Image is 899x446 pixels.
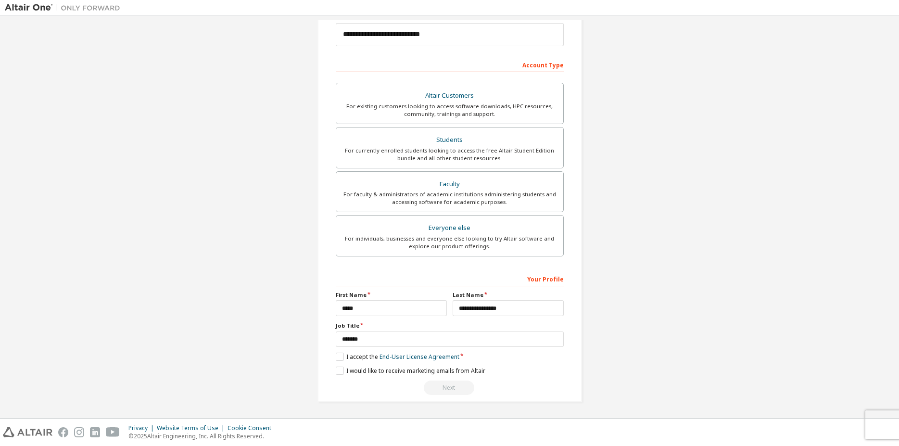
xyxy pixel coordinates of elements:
[90,427,100,437] img: linkedin.svg
[228,424,277,432] div: Cookie Consent
[342,178,557,191] div: Faculty
[336,381,564,395] div: Read and acccept EULA to continue
[336,322,564,330] label: Job Title
[342,235,557,250] div: For individuals, businesses and everyone else looking to try Altair software and explore our prod...
[157,424,228,432] div: Website Terms of Use
[342,102,557,118] div: For existing customers looking to access software downloads, HPC resources, community, trainings ...
[342,133,557,147] div: Students
[342,221,557,235] div: Everyone else
[74,427,84,437] img: instagram.svg
[128,432,277,440] p: © 2025 Altair Engineering, Inc. All Rights Reserved.
[128,424,157,432] div: Privacy
[106,427,120,437] img: youtube.svg
[58,427,68,437] img: facebook.svg
[5,3,125,13] img: Altair One
[336,57,564,72] div: Account Type
[342,191,557,206] div: For faculty & administrators of academic institutions administering students and accessing softwa...
[336,367,485,375] label: I would like to receive marketing emails from Altair
[336,353,459,361] label: I accept the
[453,291,564,299] label: Last Name
[3,427,52,437] img: altair_logo.svg
[380,353,459,361] a: End-User License Agreement
[342,89,557,102] div: Altair Customers
[342,147,557,162] div: For currently enrolled students looking to access the free Altair Student Edition bundle and all ...
[336,291,447,299] label: First Name
[336,271,564,286] div: Your Profile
